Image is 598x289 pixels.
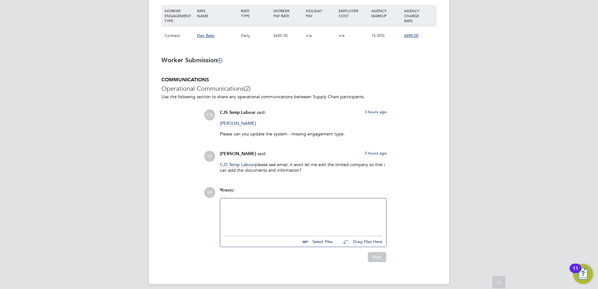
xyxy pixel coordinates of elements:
[220,187,387,198] div: say:
[364,150,387,156] span: 3 hours ago
[337,5,370,21] div: EMPLOYER COST
[304,5,337,21] div: HOLIDAY PAY
[368,252,386,262] button: Post
[204,151,215,162] span: EP
[163,27,195,45] div: Contract
[306,33,312,38] span: n/a
[220,110,256,115] span: CJS Temp Labour
[371,33,385,38] span: 15.00%
[161,77,437,83] h5: COMMUNICATIONS
[220,151,256,156] span: [PERSON_NAME]
[220,187,227,193] span: You
[220,120,256,126] span: [PERSON_NAME]
[257,109,266,115] span: said:
[403,5,435,26] div: AGENCY CHARGE RATE
[339,33,345,38] span: n/a
[272,5,304,21] div: WORKER PAY RATE
[195,5,239,21] div: RATE NAME
[239,27,272,45] div: Daily
[204,109,215,120] span: CTL
[244,84,251,93] span: (2)
[272,27,304,45] div: £600.00
[257,151,266,156] span: said:
[573,264,593,284] button: Open Resource Center, 11 new notifications
[220,162,255,168] span: CJS Temp Labour
[573,268,578,276] div: 11
[404,33,418,38] span: £690.00
[204,187,215,198] span: EP
[239,5,272,21] div: RATE TYPE
[364,109,387,114] span: 3 hours ago
[370,5,402,21] div: AGENCY MARKUP
[163,5,195,26] div: WORKER ENGAGEMENT TYPE
[161,56,222,64] b: Worker Submission
[338,235,383,248] button: Drag Files Here
[161,84,437,93] h3: Operational Communications
[220,162,387,173] p: please see email, it wont let me edit the limited company so that i can add the documents and inf...
[197,33,214,38] span: Day Rate
[220,131,387,137] p: Please can you update the system - missing engagement type.
[161,94,437,99] p: Use the following section to share any operational communications between Supply Chain participants.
